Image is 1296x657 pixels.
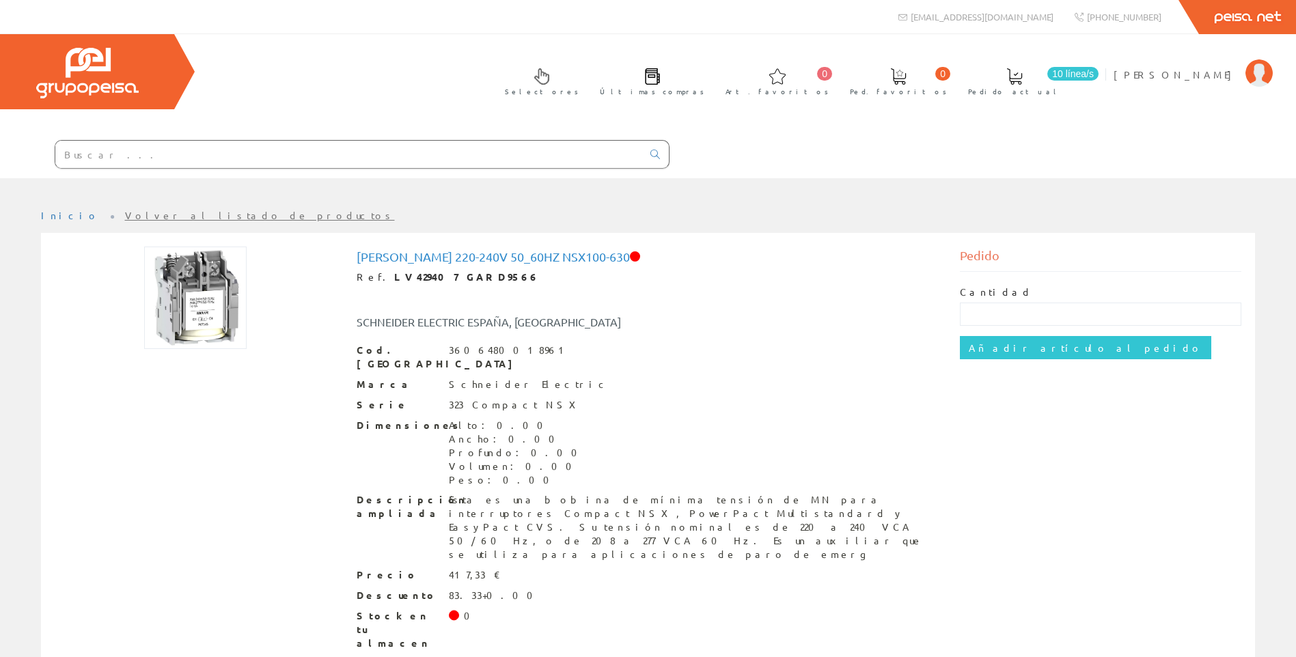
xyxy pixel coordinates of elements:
div: Ancho: 0.00 [449,432,585,446]
div: Esta es una bobina de mínima tensión de MN para interruptores Compact NSX, PowerPact Multistandar... [449,493,940,561]
a: [PERSON_NAME] [1114,57,1273,70]
strong: LV429407 GARD9566 [394,270,539,283]
span: Descripción ampliada [357,493,439,520]
div: Alto: 0.00 [449,419,585,432]
span: Descuento [357,589,439,602]
div: 0 [464,609,478,623]
img: Foto artículo Bobina Mn 220-240v 50_60hz Nsx100-630 (150x150) [144,247,247,349]
div: 417,33 € [449,568,501,582]
div: SCHNEIDER ELECTRIC ESPAÑA, [GEOGRAPHIC_DATA] [346,314,698,330]
span: Serie [357,398,439,412]
div: 83.33+0.00 [449,589,541,602]
h1: [PERSON_NAME] 220-240v 50_60hz Nsx100-630 [357,250,940,264]
span: Stock en tu almacen [357,609,439,650]
span: 0 [817,67,832,81]
span: Pedido actual [968,85,1061,98]
span: Art. favoritos [726,85,829,98]
span: [PHONE_NUMBER] [1087,11,1161,23]
div: Ref. [357,270,940,284]
div: Peso: 0.00 [449,473,585,487]
div: Profundo: 0.00 [449,446,585,460]
span: 10 línea/s [1047,67,1099,81]
div: 323 Compact NSX [449,398,584,412]
div: Volumen: 0.00 [449,460,585,473]
label: Cantidad [960,285,1032,299]
a: Inicio [41,209,99,221]
span: Marca [357,378,439,391]
span: [PERSON_NAME] [1114,68,1239,81]
input: Buscar ... [55,141,642,168]
div: Pedido [960,247,1241,272]
span: 0 [935,67,950,81]
div: Schneider Electric [449,378,609,391]
a: Últimas compras [586,57,711,104]
span: [EMAIL_ADDRESS][DOMAIN_NAME] [911,11,1053,23]
img: Grupo Peisa [36,48,139,98]
span: Precio [357,568,439,582]
span: Dimensiones [357,419,439,432]
span: Ped. favoritos [850,85,947,98]
a: 10 línea/s Pedido actual [954,57,1102,104]
a: Volver al listado de productos [125,209,395,221]
span: Selectores [505,85,579,98]
a: Selectores [491,57,585,104]
input: Añadir artículo al pedido [960,336,1211,359]
span: Cod. [GEOGRAPHIC_DATA] [357,344,439,371]
div: 3606480018961 [449,344,570,357]
span: Últimas compras [600,85,704,98]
